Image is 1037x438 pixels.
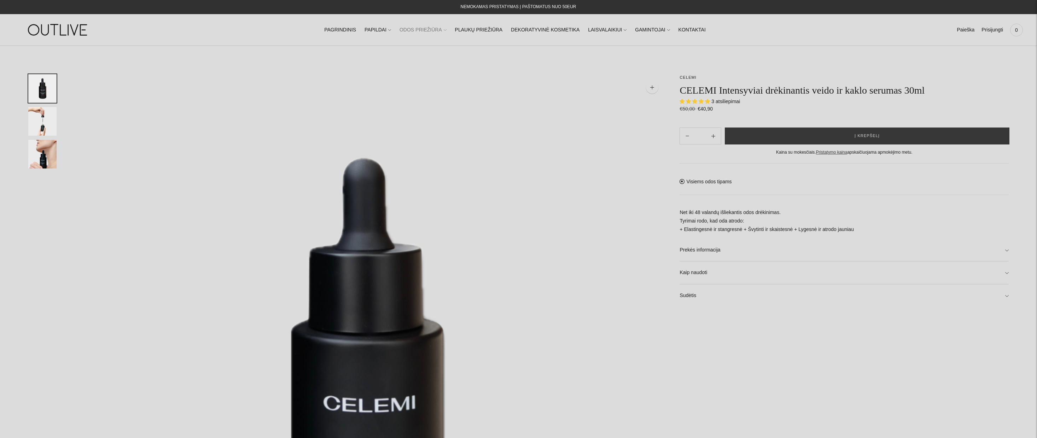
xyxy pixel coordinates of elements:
[680,99,711,104] span: 5.00 stars
[680,163,1009,307] div: Visiems odos tipams
[816,150,847,155] a: Pristatymo kaina
[725,128,1009,144] button: Į krepšelį
[698,106,713,112] span: €40,90
[981,22,1003,38] a: Prisijungti
[711,99,740,104] span: 3 atsiliepimai
[680,208,1009,234] p: Net iki 48 valandų išliekantis odos drėkinimas. Tyrimai rodo, kad oda atrodo: + Elastingesnė ir s...
[455,22,503,38] a: PLAUKŲ PRIEŽIŪRA
[680,149,1009,156] div: Kaina su mokesčiais. apskaičiuojama apmokėjimo metu.
[511,22,579,38] a: DEKORATYVINĖ KOSMETIKA
[1012,25,1021,35] span: 0
[680,239,1009,261] a: Prekės informacija
[1010,22,1023,38] a: 0
[678,22,706,38] a: KONTAKTAI
[680,128,695,144] button: Add product quantity
[680,261,1009,284] a: Kaip naudoti
[324,22,356,38] a: PAGRINDINIS
[461,3,576,11] div: NEMOKAMAS PRISTATYMAS Į PAŠTOMATUS NUO 50EUR
[855,132,880,140] span: Į krepšelį
[635,22,670,38] a: GAMINTOJAI
[14,18,103,42] img: OUTLIVE
[588,22,627,38] a: LAISVALAIKIUI
[695,131,706,141] input: Product quantity
[680,284,1009,307] a: Sudėtis
[957,22,974,38] a: Paieška
[400,22,447,38] a: ODOS PRIEŽIŪRA
[28,74,57,103] button: Translation missing: en.general.accessibility.image_thumbail
[680,75,697,79] a: CELEMI
[680,84,1009,96] h1: CELEMI Intensyviai drėkinantis veido ir kaklo serumas 30ml
[680,106,696,112] s: €50,00
[706,128,721,144] button: Subtract product quantity
[28,107,57,136] button: Translation missing: en.general.accessibility.image_thumbail
[28,140,57,168] button: Translation missing: en.general.accessibility.image_thumbail
[365,22,391,38] a: PAPILDAI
